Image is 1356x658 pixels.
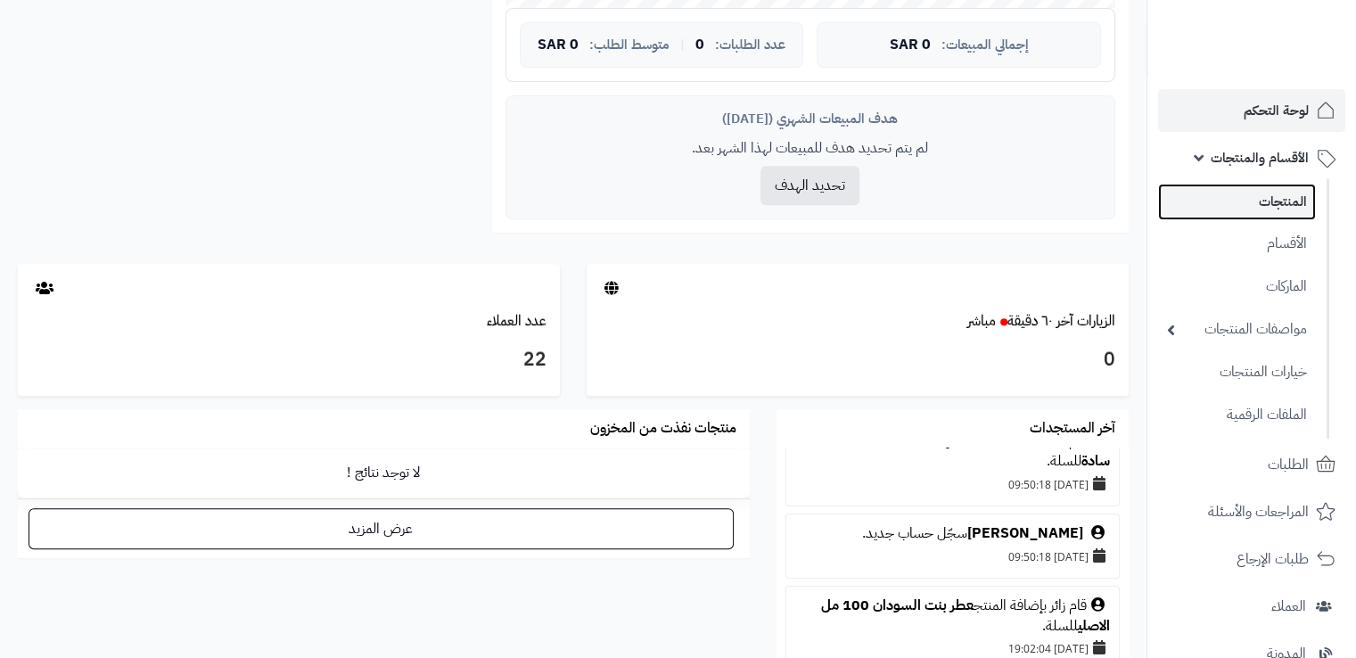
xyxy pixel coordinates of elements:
[967,310,1115,332] a: الزيارات آخر ٦٠ دقيقةمباشر
[1158,490,1345,533] a: المراجعات والأسئلة
[1271,594,1306,619] span: العملاء
[1158,538,1345,580] a: طلبات الإرجاع
[600,345,1115,375] h3: 0
[1237,547,1309,572] span: طلبات الإرجاع
[1158,585,1345,628] a: العملاء
[1158,310,1316,349] a: مواصفات المنتجات
[795,544,1110,569] div: [DATE] 09:50:18
[590,421,736,437] h3: منتجات نفذت من المخزون
[1235,37,1339,75] img: logo-2.png
[967,522,1083,544] a: [PERSON_NAME]
[890,37,931,53] span: 0 SAR
[1030,421,1115,437] h3: آخر المستجدات
[821,595,1110,637] a: عطر بنت السودان 100 مل الاصلي
[589,37,670,53] span: متوسط الطلب:
[1158,267,1316,306] a: الماركات
[715,37,785,53] span: عدد الطلبات:
[795,523,1110,544] div: سجّل حساب جديد.
[680,38,685,52] span: |
[1211,145,1309,170] span: الأقسام والمنتجات
[1158,184,1316,220] a: المنتجات
[1244,98,1309,123] span: لوحة التحكم
[795,431,1110,472] div: قام [PERSON_NAME] بإضافة المنتج للسلة.
[1268,452,1309,477] span: الطلبات
[31,345,547,375] h3: 22
[18,448,750,498] td: لا توجد نتائج !
[1208,499,1309,524] span: المراجعات والأسئلة
[1158,396,1316,434] a: الملفات الرقمية
[520,110,1101,128] div: هدف المبيعات الشهري ([DATE])
[538,37,579,53] span: 0 SAR
[520,138,1101,159] p: لم يتم تحديد هدف للمبيعات لهذا الشهر بعد.
[1158,443,1345,486] a: الطلبات
[29,508,734,549] a: عرض المزيد
[695,37,704,53] span: 0
[487,310,547,332] a: عدد العملاء
[1158,353,1316,391] a: خيارات المنتجات
[821,430,1110,472] a: شريط حنه سادة
[760,166,859,205] button: تحديد الهدف
[967,310,996,332] small: مباشر
[795,472,1110,497] div: [DATE] 09:50:18
[941,37,1029,53] span: إجمالي المبيعات:
[795,596,1110,637] div: قام زائر بإضافة المنتج للسلة.
[1158,89,1345,132] a: لوحة التحكم
[1158,225,1316,263] a: الأقسام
